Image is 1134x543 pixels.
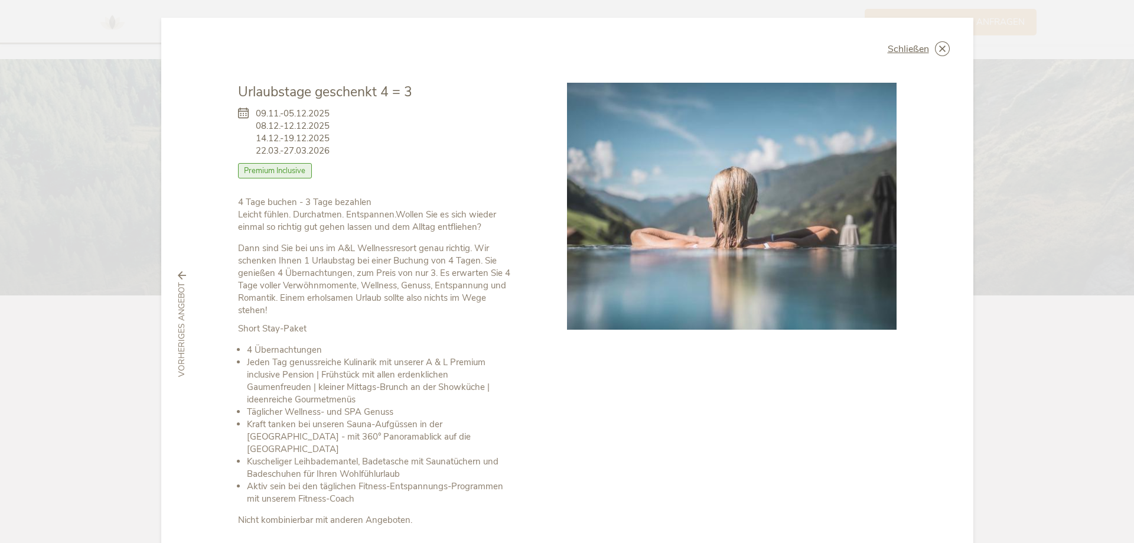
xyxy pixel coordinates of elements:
li: Aktiv sein bei den täglichen Fitness-Entspannungs-Programmen mit unserem Fitness-Coach [247,480,514,505]
li: Kuscheliger Leihbademantel, Badetasche mit Saunatüchern und Badeschuhen für Ihren Wohlfühlurlaub [247,456,514,480]
span: Premium Inclusive [238,163,312,178]
p: Leicht fühlen. Durchatmen. Entspannen. [238,196,514,233]
span: vorheriges Angebot [176,283,188,378]
strong: Wollen Sie es sich wieder einmal so richtig gut gehen lassen und dem Alltag entfliehen? [238,209,496,233]
strong: Nicht kombinierbar mit anderen Angeboten. [238,514,412,526]
strong: Short Stay-Paket [238,323,307,334]
li: Täglicher Wellness- und SPA Genuss [247,406,514,418]
li: 4 Übernachtungen [247,344,514,356]
img: Urlaubstage geschenkt 4 = 3 [567,83,897,330]
span: 09.11.-05.12.2025 08.12.-12.12.2025 14.12.-19.12.2025 22.03.-27.03.2026 [256,108,330,157]
p: Dann sind Sie bei uns im A&L Wellnessresort genau richtig. Wir schenken Ihnen 1 Urlaubstag bei ei... [238,242,514,317]
li: Jeden Tag genussreiche Kulinarik mit unserer A & L Premium inclusive Pension | Frühstück mit alle... [247,356,514,406]
li: Kraft tanken bei unseren Sauna-Aufgüssen in der [GEOGRAPHIC_DATA] - mit 360° Panoramablick auf di... [247,418,514,456]
b: 4 Tage buchen - 3 Tage bezahlen [238,196,372,208]
span: Urlaubstage geschenkt 4 = 3 [238,83,412,101]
